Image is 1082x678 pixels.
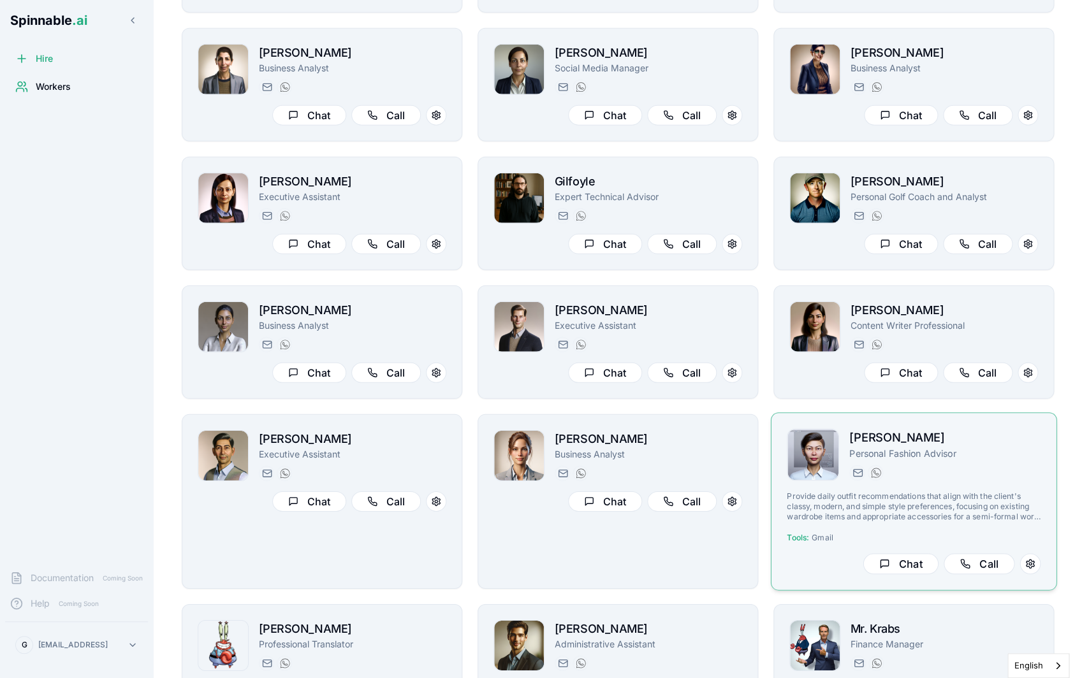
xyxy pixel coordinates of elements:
[259,80,274,95] button: Send email to jessica_reynolds@getspinnable.ai
[851,208,866,224] button: Send email to rory.mcilroy@getspinnable.ai
[790,173,840,223] img: Rory Mcilroy
[943,363,1013,383] button: Call
[863,554,938,575] button: Chat
[568,105,642,126] button: Chat
[573,656,588,671] button: WhatsApp
[99,572,147,584] span: Coming Soon
[849,429,1041,447] h2: [PERSON_NAME]
[259,638,446,651] p: Professional Translator
[576,211,586,221] img: WhatsApp
[555,301,742,319] h2: [PERSON_NAME]
[259,466,274,481] button: Send email to alexander.winters@getspinnable.ai
[259,319,446,332] p: Business Analyst
[851,301,1038,319] h2: [PERSON_NAME]
[277,337,292,352] button: WhatsApp
[849,447,1041,459] p: Personal Fashion Advisor
[576,468,586,479] img: WhatsApp
[1007,653,1069,678] aside: Language selected: English
[851,80,866,95] button: Send email to rebecca.thornton@getspinnable.ai
[31,572,94,584] span: Documentation
[851,337,866,352] button: Send email to olivia.thompson@getspinnable.ai
[198,621,248,670] img: Sophia Richards
[872,82,882,92] img: WhatsApp
[72,13,87,28] span: .ai
[494,45,544,94] img: Olivia Thompson
[10,632,143,658] button: G[EMAIL_ADDRESS]
[22,640,27,650] span: G
[790,45,840,94] img: Rebecca Thornton
[568,234,642,254] button: Chat
[573,337,588,352] button: WhatsApp
[259,337,274,352] button: Send email to vivian.reynolds@getspinnable.ai
[280,211,290,221] img: WhatsApp
[36,52,53,65] span: Hire
[573,466,588,481] button: WhatsApp
[198,431,248,480] img: Alexander Winters
[576,340,586,350] img: WhatsApp
[259,656,274,671] button: Send email to sophia.richards@getspinnable.ai
[555,62,742,75] p: Social Media Manager
[868,337,884,352] button: WhatsApp
[851,656,866,671] button: Send email to mr.krabs@getspinnable.ai
[259,301,446,319] h2: [PERSON_NAME]
[851,638,1038,651] p: Finance Manager
[277,80,292,95] button: WhatsApp
[576,82,586,92] img: WhatsApp
[555,44,742,62] h2: [PERSON_NAME]
[943,105,1013,126] button: Call
[31,597,50,610] span: Help
[259,62,446,75] p: Business Analyst
[872,658,882,668] img: WhatsApp
[867,465,882,480] button: WhatsApp
[272,363,346,383] button: Chat
[494,621,544,670] img: Morgan Reynolds
[1008,654,1069,677] a: English
[494,431,544,480] img: Sophia Reynolds
[351,105,421,126] button: Call
[647,363,717,383] button: Call
[259,191,446,203] p: Executive Assistant
[868,80,884,95] button: WhatsApp
[811,533,833,543] span: Gmail
[280,340,290,350] img: WhatsApp
[272,234,346,254] button: Chat
[555,319,742,332] p: Executive Assistant
[790,621,840,670] img: Mr. Krabs
[870,468,881,478] img: WhatsApp
[868,656,884,671] button: WhatsApp
[555,466,570,481] button: Send email to sophia.reynolds2@getspinnable.ai
[851,620,1038,638] h2: Mr. Krabs
[272,105,346,126] button: Chat
[198,302,248,352] img: Vivian Reynolds
[851,62,1038,75] p: Business Analyst
[259,620,446,638] h2: [PERSON_NAME]
[259,448,446,461] p: Executive Assistant
[851,319,1038,332] p: Content Writer Professional
[494,302,544,352] img: Maxwell Richardson
[198,173,248,223] img: Olivia Sutton
[555,638,742,651] p: Administrative Assistant
[851,191,1038,203] p: Personal Golf Coach and Analyst
[259,430,446,448] h2: [PERSON_NAME]
[647,234,717,254] button: Call
[351,234,421,254] button: Call
[259,173,446,191] h2: [PERSON_NAME]
[647,105,717,126] button: Call
[280,468,290,479] img: WhatsApp
[277,656,292,671] button: WhatsApp
[38,640,108,650] p: [EMAIL_ADDRESS]
[568,363,642,383] button: Chat
[787,533,809,543] span: Tools:
[494,173,544,223] img: Gilfoyle
[864,234,938,254] button: Chat
[351,491,421,512] button: Call
[573,80,588,95] button: WhatsApp
[259,208,274,224] button: Send email to olivia.sutton@worker.spinnable.ai
[851,173,1038,191] h2: [PERSON_NAME]
[787,491,1041,523] p: Provide daily outfit recommendations that align with the client's classy, modern, and simple styl...
[351,363,421,383] button: Call
[787,429,838,480] img: Vivienne Palmer
[647,491,717,512] button: Call
[868,208,884,224] button: WhatsApp
[259,44,446,62] h2: [PERSON_NAME]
